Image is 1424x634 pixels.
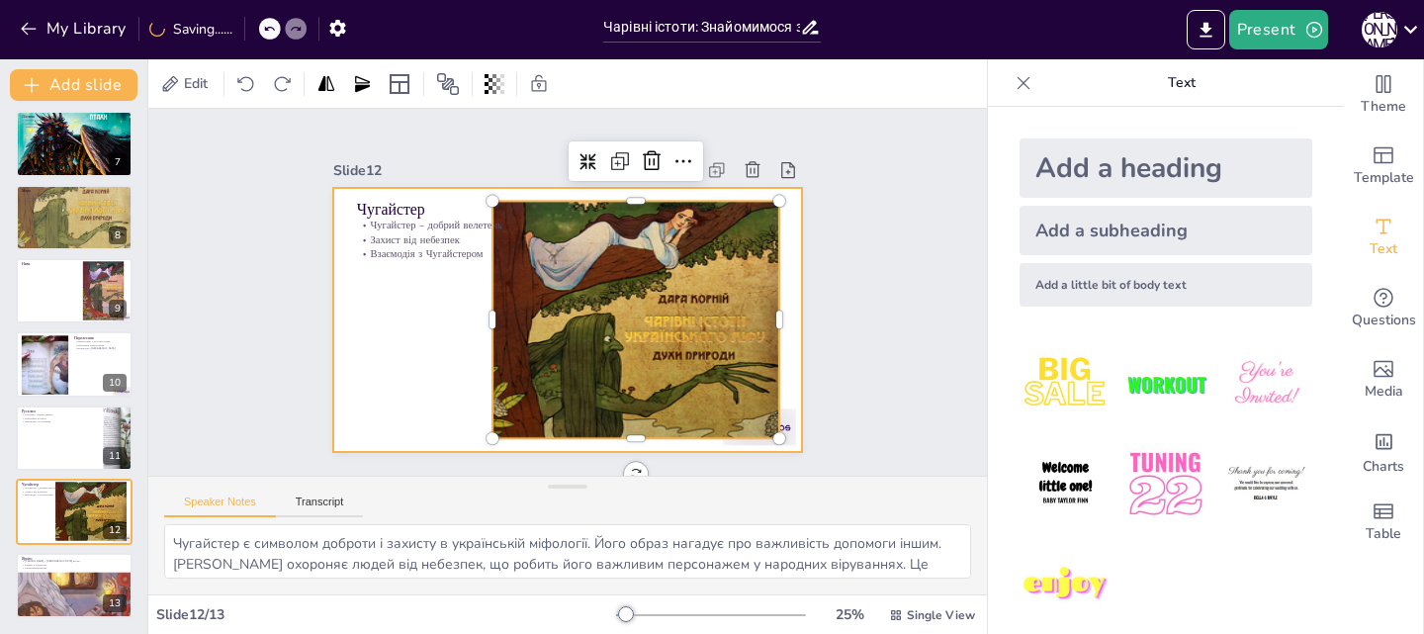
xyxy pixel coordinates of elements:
[1020,263,1312,307] div: Add a little bit of body text
[74,334,127,340] p: Перелесник
[16,185,133,250] div: 8
[22,555,127,561] p: Ярило
[22,490,74,494] p: Захист від небезпек
[164,524,971,579] textarea: Чугайстер є символом доброти і захисту в українській міфології. Його образ нагадує про важливість...
[826,605,873,624] div: 25 %
[1344,487,1423,558] div: Add a table
[103,594,127,612] div: 13
[22,416,98,420] p: Небезпека Русалок
[1020,206,1312,255] div: Add a subheading
[109,226,127,244] div: 8
[22,261,74,267] p: Нави
[1344,344,1423,415] div: Add images, graphics, shapes or video
[22,196,127,200] p: Нічні жахи
[350,218,562,254] p: Чугайстер – добрий велетень
[320,159,577,205] div: Slide 12
[1354,167,1414,189] span: Template
[103,521,127,539] div: 12
[156,605,616,624] div: Slide 12 / 13
[1344,131,1423,202] div: Add ready made slides
[109,300,127,317] div: 9
[16,331,133,397] div: 10
[1344,202,1423,273] div: Add text boxes
[22,119,127,123] p: Лісовик – дух лісу
[384,68,415,100] div: Layout
[22,559,127,563] p: [PERSON_NAME] – [DEMOGRAPHIC_DATA] весни
[1187,10,1225,49] button: Export to PowerPoint
[1363,456,1404,478] span: Charts
[22,122,127,126] p: Небезпека Лісовика
[1361,96,1406,118] span: Theme
[1119,438,1211,530] img: 5.jpeg
[22,420,98,424] p: Взаємодія з Русалками
[16,479,133,544] div: 12
[1344,59,1423,131] div: Change the overall theme
[1220,338,1312,430] img: 3.jpeg
[1366,523,1401,545] span: Table
[1362,12,1397,47] div: [PERSON_NAME]
[907,607,975,623] span: Single View
[1229,10,1328,49] button: Present
[1370,238,1397,260] span: Text
[1020,438,1112,530] img: 4.jpeg
[1039,59,1324,107] p: Text
[1020,539,1112,631] img: 7.jpeg
[180,74,212,93] span: Edit
[16,258,133,323] div: 9
[22,412,98,416] p: Русалки – водяні дівчата
[149,20,232,39] div: Saving......
[74,346,127,350] p: Взаємодія з [GEOGRAPHIC_DATA]
[1365,381,1403,403] span: Media
[22,487,74,491] p: Чугайстер – добрий велетень
[74,339,127,343] p: Перелесник – дух-спокусник
[22,482,74,488] p: Чугайстер
[276,496,364,517] button: Transcript
[109,153,127,171] div: 7
[74,342,127,346] p: Небезпека Перелесника
[1020,138,1312,198] div: Add a heading
[10,69,137,101] button: Add slide
[22,199,127,203] p: Захист від [PERSON_NAME]
[603,13,800,42] input: Insert title
[436,72,460,96] span: Position
[164,496,276,517] button: Speaker Notes
[22,494,74,498] p: Взаємодія з Чугайстером
[22,126,127,130] p: Захист лісу
[1352,310,1416,331] span: Questions
[16,406,133,471] div: 11
[1220,438,1312,530] img: 6.jpeg
[1119,338,1211,430] img: 2.jpeg
[353,247,565,284] p: Взаємодія з Чугайстером
[103,374,127,392] div: 10
[1362,10,1397,49] button: [PERSON_NAME]
[1344,273,1423,344] div: Get real-time input from your audience
[22,114,127,120] p: Лісовик
[15,13,134,45] button: My Library
[16,553,133,618] div: 13
[16,111,133,176] div: 7
[351,232,563,269] p: Захист від небезпек
[1020,338,1112,430] img: 1.jpeg
[1344,415,1423,487] div: Add charts and graphs
[22,192,127,196] p: Мара – дух кошмарів
[22,563,127,567] p: Розквіт і родючість
[103,447,127,465] div: 11
[22,566,127,570] p: Святкування весни
[22,187,127,193] p: Мара
[22,408,98,414] p: Русалки
[348,200,561,243] p: Чугайстер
